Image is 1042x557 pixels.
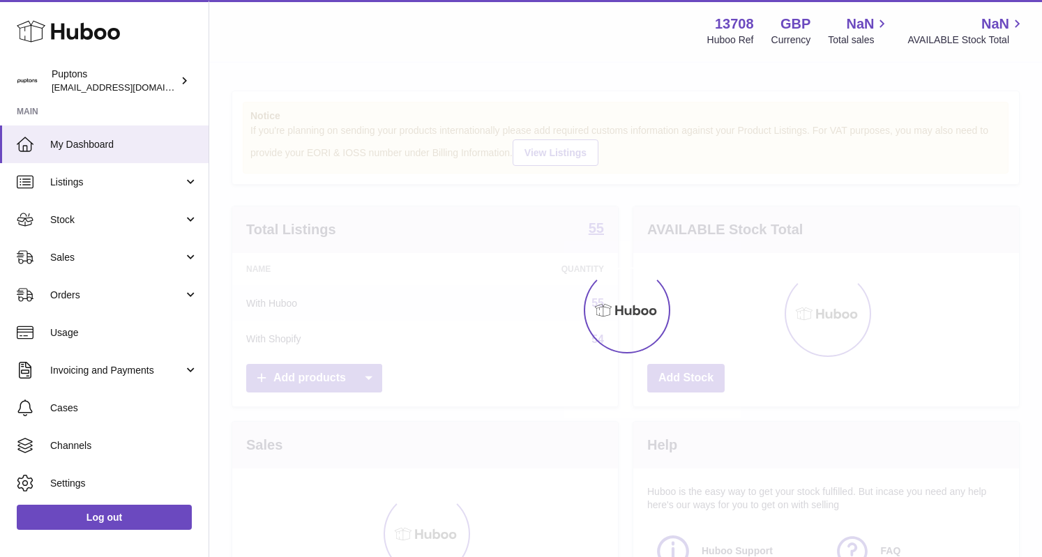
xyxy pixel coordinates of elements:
[50,439,198,452] span: Channels
[50,326,198,339] span: Usage
[17,70,38,91] img: hello@puptons.com
[52,82,205,93] span: [EMAIL_ADDRESS][DOMAIN_NAME]
[907,15,1025,47] a: NaN AVAILABLE Stock Total
[50,213,183,227] span: Stock
[771,33,811,47] div: Currency
[780,15,810,33] strong: GBP
[828,33,890,47] span: Total sales
[50,477,198,490] span: Settings
[50,176,183,189] span: Listings
[52,68,177,94] div: Puptons
[50,364,183,377] span: Invoicing and Payments
[846,15,874,33] span: NaN
[907,33,1025,47] span: AVAILABLE Stock Total
[707,33,754,47] div: Huboo Ref
[828,15,890,47] a: NaN Total sales
[17,505,192,530] a: Log out
[50,402,198,415] span: Cases
[50,289,183,302] span: Orders
[50,251,183,264] span: Sales
[50,138,198,151] span: My Dashboard
[981,15,1009,33] span: NaN
[715,15,754,33] strong: 13708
